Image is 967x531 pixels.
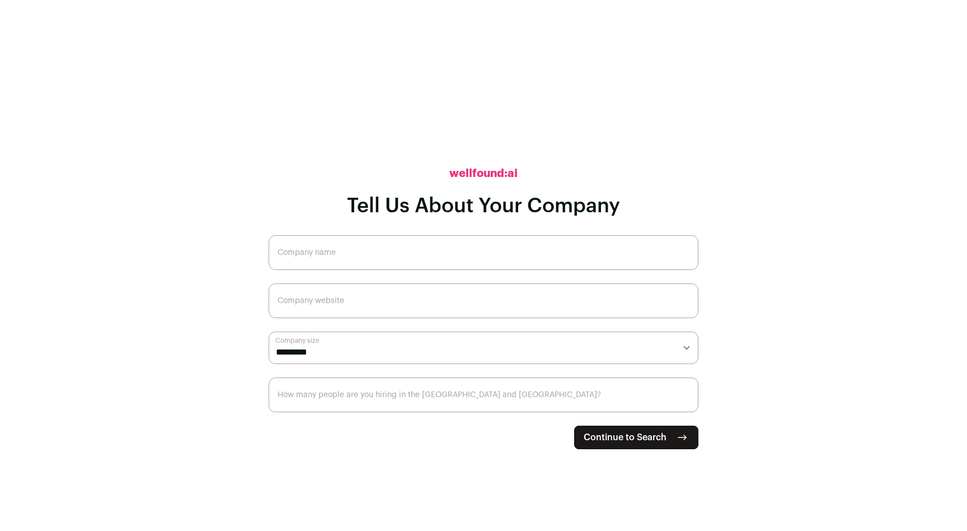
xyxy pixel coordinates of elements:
[269,378,698,412] input: How many people are you hiring in the US and Canada?
[449,166,518,181] h2: wellfound:ai
[347,195,620,217] h1: Tell Us About Your Company
[574,426,698,449] button: Continue to Search
[269,235,698,270] input: Company name
[269,283,698,318] input: Company website
[584,431,666,444] span: Continue to Search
